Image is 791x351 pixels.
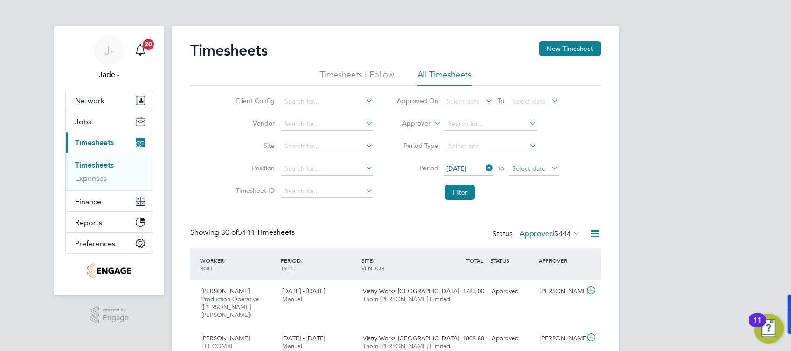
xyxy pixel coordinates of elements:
[363,295,450,303] span: Thorn [PERSON_NAME] Limited
[396,141,438,150] label: Period Type
[66,212,153,232] button: Reports
[75,161,114,169] a: Timesheets
[75,239,115,248] span: Preferences
[363,334,465,342] span: Vistry Works [GEOGRAPHIC_DATA]…
[190,41,268,60] h2: Timesheets
[233,164,275,172] label: Position
[66,233,153,253] button: Preferences
[75,117,91,126] span: Jobs
[282,334,325,342] span: [DATE] - [DATE]
[66,132,153,153] button: Timesheets
[66,111,153,132] button: Jobs
[65,69,153,80] span: Jade -
[143,39,154,50] span: 20
[65,35,153,80] a: J-Jade -
[190,228,297,238] div: Showing
[201,295,259,319] span: Production Operative ([PERSON_NAME] [PERSON_NAME])
[445,140,537,153] input: Select one
[221,228,238,237] span: 30 of
[281,118,373,131] input: Search for...
[281,185,373,198] input: Search for...
[446,164,466,173] span: [DATE]
[373,257,375,264] span: /
[233,119,275,127] label: Vendor
[233,97,275,105] label: Client Config
[320,69,394,86] li: Timesheets I Follow
[445,118,537,131] input: Search for...
[281,140,373,153] input: Search for...
[445,185,475,200] button: Filter
[90,306,129,324] a: Powered byEngage
[493,228,582,241] div: Status
[488,284,536,299] div: Approved
[201,287,250,295] span: [PERSON_NAME]
[536,252,585,269] div: APPROVER
[753,320,762,332] div: 11
[198,252,278,276] div: WORKER
[396,164,438,172] label: Period
[66,153,153,190] div: Timesheets
[282,342,302,350] span: Manual
[495,162,507,174] span: To
[512,97,546,105] span: Select date
[466,257,483,264] span: TOTAL
[520,229,580,239] label: Approved
[754,314,784,344] button: Open Resource Center, 11 new notifications
[488,331,536,346] div: Approved
[75,138,114,147] span: Timesheets
[75,96,104,105] span: Network
[224,257,226,264] span: /
[301,257,303,264] span: /
[75,174,107,183] a: Expenses
[233,186,275,195] label: Timesheet ID
[65,263,153,278] a: Go to home page
[439,284,488,299] div: £783.00
[539,41,601,56] button: New Timesheet
[54,26,164,295] nav: Main navigation
[488,252,536,269] div: STATUS
[87,263,131,278] img: thornbaker-logo-retina.png
[200,264,214,272] span: ROLE
[389,119,430,128] label: Approver
[282,295,302,303] span: Manual
[439,331,488,346] div: £808.88
[201,334,250,342] span: [PERSON_NAME]
[536,284,585,299] div: [PERSON_NAME]
[396,97,438,105] label: Approved On
[104,44,114,56] span: J-
[233,141,275,150] label: Site
[281,162,373,175] input: Search for...
[361,264,384,272] span: VENDOR
[417,69,472,86] li: All Timesheets
[221,228,295,237] span: 5444 Timesheets
[66,90,153,111] button: Network
[359,252,440,276] div: SITE
[131,35,150,65] a: 20
[103,314,129,322] span: Engage
[446,97,480,105] span: Select date
[75,218,102,227] span: Reports
[554,229,571,239] span: 5444
[75,197,101,206] span: Finance
[512,164,546,173] span: Select date
[281,95,373,108] input: Search for...
[103,306,129,314] span: Powered by
[282,287,325,295] span: [DATE] - [DATE]
[281,264,294,272] span: TYPE
[363,342,450,350] span: Thorn [PERSON_NAME] Limited
[66,191,153,211] button: Finance
[363,287,465,295] span: Vistry Works [GEOGRAPHIC_DATA]…
[278,252,359,276] div: PERIOD
[536,331,585,346] div: [PERSON_NAME]
[495,95,507,107] span: To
